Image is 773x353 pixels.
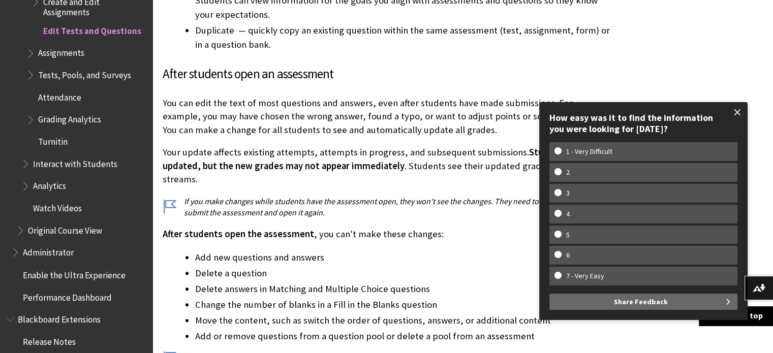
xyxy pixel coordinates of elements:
[23,266,126,280] span: Enable the Ultra Experience
[163,146,609,171] span: Student grades are updated, but the new grades may not appear immediately
[195,298,612,312] li: Change the number of blanks in a Fill in the Blanks question
[38,89,81,103] span: Attendance
[554,251,581,260] w-span: 6
[554,168,581,177] w-span: 2
[38,67,131,80] span: Tests, Pools, and Surveys
[33,155,117,169] span: Interact with Students
[23,288,112,302] span: Performance Dashboard
[195,250,612,265] li: Add new questions and answers
[549,112,737,134] div: How easy was it to find the information you were looking for [DATE]?
[163,65,612,84] h3: After students open an assessment
[18,310,101,324] span: Blackboard Extensions
[33,178,66,191] span: Analytics
[195,282,612,296] li: Delete answers in Matching and Multiple Choice questions
[38,45,84,58] span: Assignments
[195,313,612,328] li: Move the content, such as switch the order of questions, answers, or additional content
[195,329,612,343] li: Add or remove questions from a question pool or delete a pool from an assessment
[23,333,76,346] span: Release Notes
[554,231,581,239] w-span: 5
[554,189,581,198] w-span: 3
[195,23,612,52] li: Duplicate — quickly copy an existing question within the same assessment (test, assignment, form)...
[38,133,68,147] span: Turnitin
[549,294,737,310] button: Share Feedback
[163,228,314,240] span: After students open the assessment
[163,228,612,241] p: , you can't make these changes:
[195,266,612,280] li: Delete a question
[554,147,624,156] w-span: 1 - Very Difficult
[28,222,102,236] span: Original Course View
[33,200,82,213] span: Watch Videos
[554,272,616,280] w-span: 7 - Very Easy
[163,196,612,218] p: If you make changes while students have the assessment open, they won't see the changes. They nee...
[554,210,581,218] w-span: 4
[614,294,668,310] span: Share Feedback
[38,111,101,125] span: Grading Analytics
[43,22,141,36] span: Edit Tests and Questions
[163,146,612,186] p: Your update affects existing attempts, attempts in progress, and subsequent submissions. . Studen...
[23,244,74,258] span: Administrator
[163,97,612,137] p: You can edit the text of most questions and answers, even after students have made submissions. F...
